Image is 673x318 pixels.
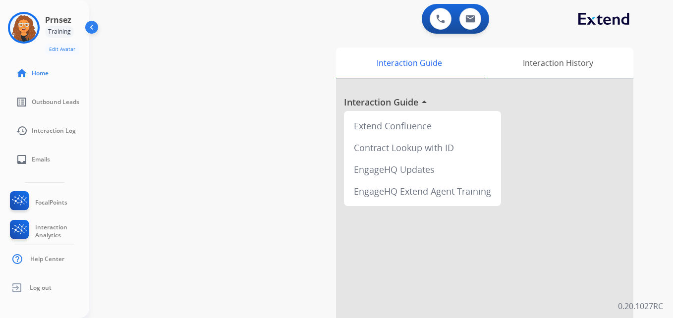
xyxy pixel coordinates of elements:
mat-icon: inbox [16,154,28,165]
div: Interaction History [482,48,633,78]
span: FocalPoints [35,199,67,207]
div: Contract Lookup with ID [348,137,497,159]
span: Interaction Analytics [35,223,89,239]
span: Help Center [30,255,64,263]
a: FocalPoints [8,191,67,214]
p: 0.20.1027RC [618,300,663,312]
div: EngageHQ Updates [348,159,497,180]
img: avatar [10,14,38,42]
span: Interaction Log [32,127,76,135]
div: Interaction Guide [336,48,482,78]
mat-icon: list_alt [16,96,28,108]
span: Emails [32,156,50,163]
mat-icon: history [16,125,28,137]
span: Log out [30,284,52,292]
span: Outbound Leads [32,98,79,106]
h3: Prnsez [45,14,71,26]
a: Interaction Analytics [8,220,89,243]
div: Extend Confluence [348,115,497,137]
div: EngageHQ Extend Agent Training [348,180,497,202]
span: Home [32,69,49,77]
div: Training [45,26,74,38]
mat-icon: home [16,67,28,79]
button: Edit Avatar [45,44,79,55]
